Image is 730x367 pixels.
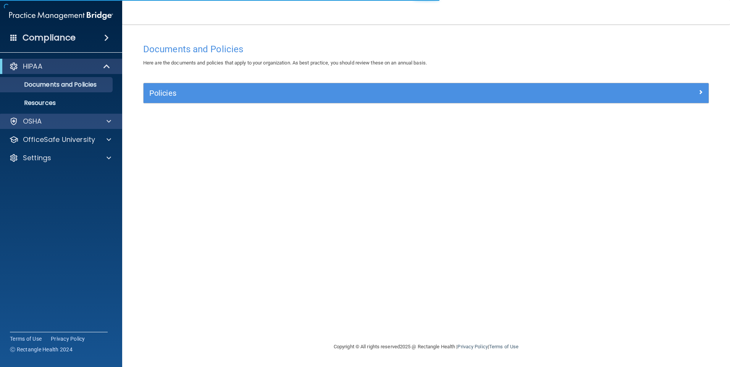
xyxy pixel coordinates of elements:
[5,81,109,89] p: Documents and Policies
[9,117,111,126] a: OSHA
[149,89,562,97] h5: Policies
[9,153,111,163] a: Settings
[5,99,109,107] p: Resources
[23,153,51,163] p: Settings
[457,344,488,349] a: Privacy Policy
[9,135,111,144] a: OfficeSafe University
[10,335,42,343] a: Terms of Use
[9,62,111,71] a: HIPAA
[10,346,73,353] span: Ⓒ Rectangle Health 2024
[23,32,76,43] h4: Compliance
[489,344,518,349] a: Terms of Use
[149,87,703,99] a: Policies
[23,62,42,71] p: HIPAA
[23,117,42,126] p: OSHA
[9,8,113,23] img: PMB logo
[51,335,85,343] a: Privacy Policy
[23,135,95,144] p: OfficeSafe University
[143,60,427,66] span: Here are the documents and policies that apply to your organization. As best practice, you should...
[143,44,709,54] h4: Documents and Policies
[287,335,565,359] div: Copyright © All rights reserved 2025 @ Rectangle Health | |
